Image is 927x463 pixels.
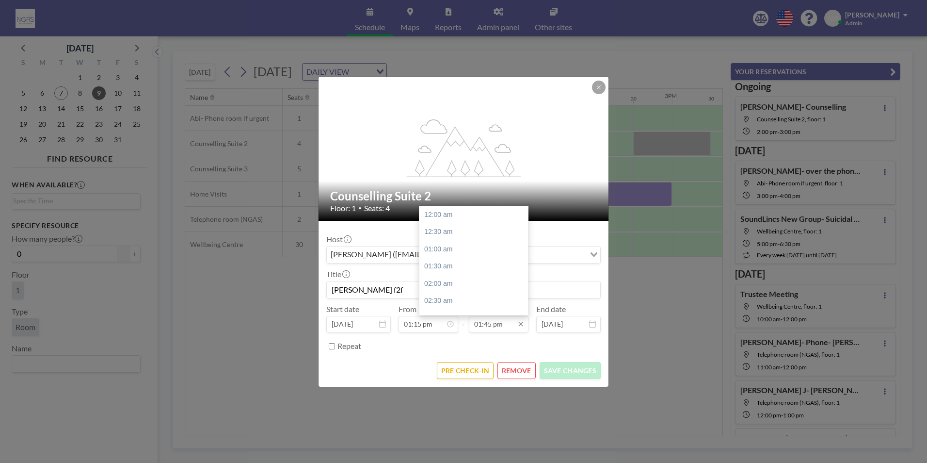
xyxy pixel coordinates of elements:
[337,341,361,351] label: Repeat
[419,241,533,258] div: 01:00 am
[407,118,521,177] g: flex-grow: 1.2;
[419,206,533,224] div: 12:00 am
[536,304,566,314] label: End date
[326,304,359,314] label: Start date
[327,281,600,298] input: (No title)
[497,362,536,379] button: REMOVE
[462,308,465,329] span: -
[358,204,362,212] span: •
[364,203,390,213] span: Seats: 4
[419,310,533,327] div: 03:00 am
[529,248,584,261] input: Search for option
[419,292,533,310] div: 02:30 am
[540,362,601,379] button: SAVE CHANGES
[326,269,349,279] label: Title
[399,304,416,314] label: From
[419,223,533,241] div: 12:30 am
[437,362,494,379] button: PRE CHECK-IN
[327,247,600,263] div: Search for option
[329,248,528,261] span: [PERSON_NAME] ([EMAIL_ADDRESS][DOMAIN_NAME])
[326,234,351,244] label: Host
[419,258,533,275] div: 01:30 am
[330,203,356,213] span: Floor: 1
[330,189,598,203] h2: Counselling Suite 2
[419,275,533,293] div: 02:00 am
